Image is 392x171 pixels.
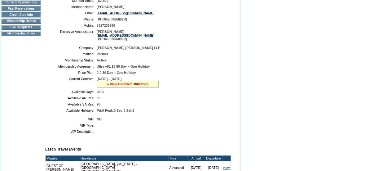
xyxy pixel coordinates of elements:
span: [PERSON_NAME] [97,5,124,9]
a: view [223,166,230,169]
td: Available Days: [48,90,94,94]
span: 0-0 80 Day – One Holiday [97,71,136,74]
td: Member [46,155,80,161]
td: Membership Details [2,19,41,24]
span: 98 [97,102,100,106]
b: Last 5 Travel Events [45,147,81,151]
td: Email: [48,11,94,15]
span: -9.00 [97,90,104,94]
span: Pri:0 Peak:0 Sec:0 Sel:1 [97,109,134,112]
td: Mobile: [48,24,94,27]
td: Current Contract: [48,77,94,88]
span: [PHONE_NUMBER] [97,17,127,21]
a: [EMAIL_ADDRESS][DOMAIN_NAME] [97,11,154,15]
span: [PERSON_NAME] [PERSON_NAME] LLP [97,46,160,50]
span: NO [97,117,102,121]
a: » View Contract Utilization [107,82,148,86]
span: Active [97,58,107,62]
td: Membership Agreement: [48,65,94,68]
td: Residence [80,155,168,161]
span: Ultra v01.15 80 Day – One Holiday [97,65,150,68]
td: Member Name: [48,5,94,9]
span: [DATE] - [DATE] [97,77,121,81]
td: Arrival [187,155,205,161]
td: Type [168,155,187,161]
td: Available AR Res: [48,96,94,100]
td: VIP: [48,117,94,121]
td: VIP Description: [48,130,94,133]
span: 8327235960 [97,24,115,27]
td: VIP Type: [48,124,94,127]
td: Company: [48,46,94,50]
td: Available SA Res: [48,102,94,106]
td: Exclusive Ambassador: [48,30,94,41]
td: Membership Status: [48,58,94,62]
td: Price Plan: [48,71,94,74]
span: Partner [97,52,108,56]
td: Position: [48,52,94,56]
td: CWL Requests [2,25,41,30]
td: Phone: [48,17,94,21]
td: Departure [205,155,222,161]
td: Membership Share [2,31,41,36]
td: Past Reservations [2,6,41,11]
td: Available Holidays: [48,109,94,112]
span: [PERSON_NAME] [PHONE_NUMBER] [97,30,154,41]
a: [EMAIL_ADDRESS][DOMAIN_NAME] [97,34,154,37]
td: Credit Card Info [2,12,41,17]
span: 90 [97,96,100,100]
